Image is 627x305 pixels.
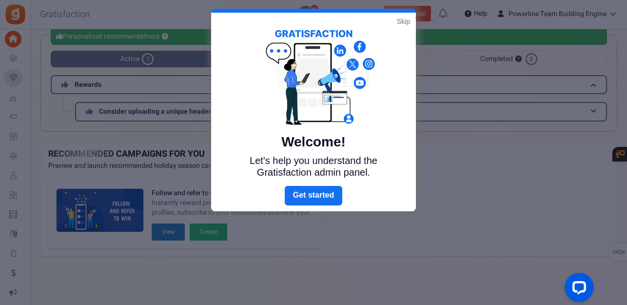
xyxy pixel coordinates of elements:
p: Let's help you understand the Gratisfaction admin panel. [233,155,394,178]
a: Skip [397,17,410,26]
h5: Welcome! [233,134,394,150]
a: Next [285,186,342,205]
